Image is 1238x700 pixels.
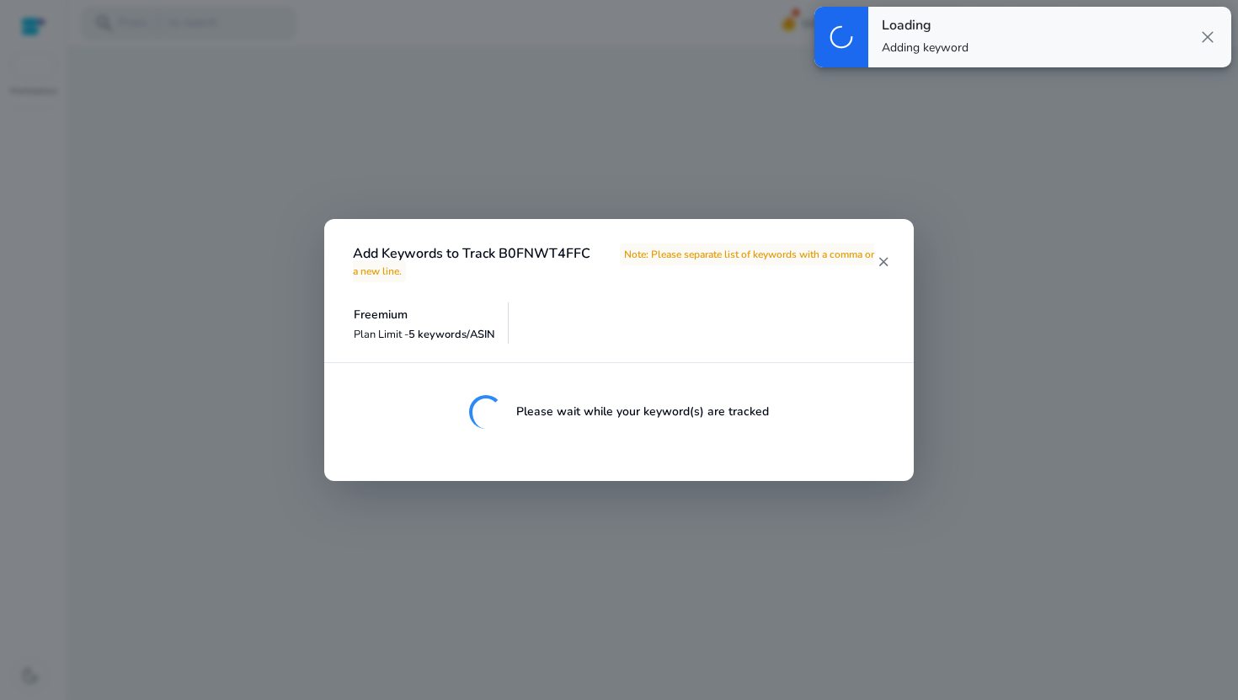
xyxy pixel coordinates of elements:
[353,243,874,281] span: Note: Please separate list of keywords with a comma or a new line.
[408,327,495,342] span: 5 keywords/ASIN
[828,24,855,51] span: progress_activity
[882,18,969,34] h4: Loading
[1198,27,1218,47] span: close
[882,40,969,56] p: Adding keyword
[877,254,890,270] mat-icon: close
[516,405,769,419] h5: Please wait while your keyword(s) are tracked
[354,327,495,343] p: Plan Limit -
[354,308,495,323] h5: Freemium
[353,246,877,278] h4: Add Keywords to Track B0FNWT4FFC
